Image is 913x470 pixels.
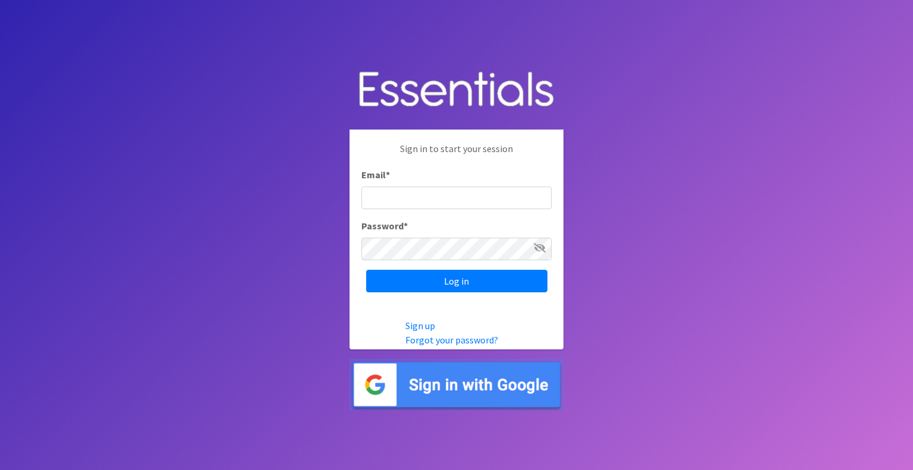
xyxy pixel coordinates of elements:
[361,219,408,233] label: Password
[405,320,435,332] a: Sign up
[350,359,563,411] img: Sign in with Google
[350,59,563,121] img: Human Essentials
[404,220,408,232] abbr: required
[366,270,547,292] input: Log in
[361,141,552,168] p: Sign in to start your session
[361,168,390,182] label: Email
[405,334,498,346] a: Forgot your password?
[386,169,390,181] abbr: required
